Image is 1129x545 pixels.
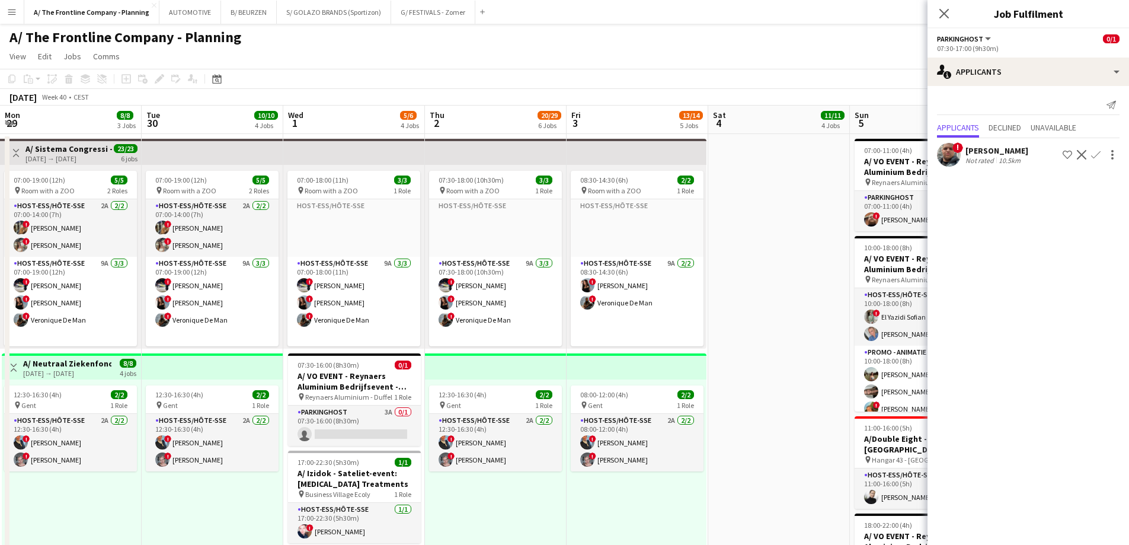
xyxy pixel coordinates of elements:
[536,390,552,399] span: 2/2
[394,393,411,401] span: 1 Role
[288,110,303,120] span: Wed
[21,401,36,410] span: Gent
[38,51,52,62] span: Edit
[288,353,421,446] app-job-card: 07:30-16:00 (8h30m)0/1A/ VO EVENT - Reynaers Aluminium Bedrijfsevent - PARKING LEVERANCIERS - 29/...
[146,414,279,471] app-card-role: Host-ess/Hôte-sse2A2/212:30-16:30 (4h)![PERSON_NAME]![PERSON_NAME]
[145,116,160,130] span: 30
[855,288,987,346] app-card-role: Host-ess/Hôte-sse Fotobooth9A2/210:00-18:00 (8h)!El Yazidi Sofian[PERSON_NAME]
[111,390,127,399] span: 2/2
[855,236,987,412] app-job-card: 10:00-18:00 (8h)7/7A/ VO EVENT - Reynaers Aluminium Bedrijfsevent (02+03+05/10) Reynaers Aluminiu...
[14,176,65,184] span: 07:00-19:00 (12h)
[25,144,114,154] h3: A/ Sistema Congressi - Congres RADECS 2025 - [GEOGRAPHIC_DATA] (Room with a Zoo) - 28/09 tem 03/10
[429,199,562,257] app-card-role-placeholder: Host-ess/Hôte-sse
[5,49,31,64] a: View
[855,468,987,509] app-card-role: Host-ess/Hôte-sse6A1/111:00-16:00 (5h)[PERSON_NAME]
[855,156,987,177] h3: A/ VO EVENT - Reynaers Aluminium Bedrijfsevent - PARKING LEVERANCIERS - 29/09 tem 06/10
[287,199,420,257] app-card-role-placeholder: Host-ess/Hôte-sse
[9,28,241,46] h1: A/ The Frontline Company - Planning
[571,414,703,471] app-card-role: Host-ess/Hôte-sse2A2/208:00-12:00 (4h)![PERSON_NAME]![PERSON_NAME]
[873,212,880,219] span: !
[120,359,136,368] span: 8/8
[853,116,869,130] span: 5
[873,310,880,317] span: !
[146,199,279,257] app-card-role: Host-ess/Hôte-sse2A2/207:00-14:00 (7h)![PERSON_NAME]![PERSON_NAME]
[394,186,411,195] span: 1 Role
[447,278,455,285] span: !
[589,435,596,442] span: !
[429,171,562,346] app-job-card: 07:30-18:00 (10h30m)3/3 Room with a ZOO1 RoleHost-ess/Hôte-sseHost-ess/Hôte-sse9A3/307:30-18:00 (...
[23,313,30,320] span: !
[93,51,120,62] span: Comms
[288,503,421,543] app-card-role: Host-ess/Hôte-sse1/117:00-22:30 (5h30m)![PERSON_NAME]
[571,110,581,120] span: Fri
[855,110,869,120] span: Sun
[4,414,137,471] app-card-role: Host-ess/Hôte-sse2A2/212:30-16:30 (4h)![PERSON_NAME]![PERSON_NAME]
[713,110,726,120] span: Sat
[571,171,703,346] app-job-card: 08:30-14:30 (6h)2/2 Room with a ZOO1 RoleHost-ess/Hôte-sseHost-ess/Hôte-sse9A2/208:30-14:30 (6h)!...
[146,257,279,366] app-card-role: Host-ess/Hôte-sse9A3/307:00-19:00 (12h)![PERSON_NAME]![PERSON_NAME]!Veronique De Man
[855,346,987,438] app-card-role: Promo - Animatie - Animation11A4/410:00-18:00 (8h)[PERSON_NAME][PERSON_NAME]![PERSON_NAME]
[4,257,137,366] app-card-role: Host-ess/Hôte-sse9A3/307:00-19:00 (12h)![PERSON_NAME]![PERSON_NAME]!Veronique De Man
[288,406,421,446] app-card-role: Parkinghost3A0/107:30-16:00 (8h30m)
[146,171,279,346] app-job-card: 07:00-19:00 (12h)5/5 Room with a ZOO2 RolesHost-ess/Hôte-sse2A2/207:00-14:00 (7h)![PERSON_NAME]![...
[446,401,461,410] span: Gent
[571,385,703,471] app-job-card: 08:00-12:00 (4h)2/2 Gent1 RoleHost-ess/Hôte-sse2A2/208:00-12:00 (4h)![PERSON_NAME]![PERSON_NAME]
[287,257,420,366] app-card-role: Host-ess/Hôte-sse9A3/307:00-18:00 (11h)![PERSON_NAME]![PERSON_NAME]!Veronique De Man
[965,145,1028,156] div: [PERSON_NAME]
[588,186,641,195] span: Room with a ZOO
[306,295,313,302] span: !
[163,401,178,410] span: Gent
[21,186,75,195] span: Room with a ZOO
[989,123,1021,132] span: Declined
[121,153,137,163] div: 6 jobs
[23,435,30,442] span: !
[570,116,581,130] span: 3
[164,435,171,442] span: !
[164,295,171,302] span: !
[711,116,726,130] span: 4
[287,171,420,346] app-job-card: 07:00-18:00 (11h)3/3 Room with a ZOO1 RoleHost-ess/Hôte-sseHost-ess/Hôte-sse9A3/307:00-18:00 (11h...
[33,49,56,64] a: Edit
[446,186,500,195] span: Room with a ZOO
[252,401,269,410] span: 1 Role
[538,121,561,130] div: 6 Jobs
[23,369,111,378] div: [DATE] → [DATE]
[864,243,912,252] span: 10:00-18:00 (8h)
[1031,123,1076,132] span: Unavailable
[447,313,455,320] span: !
[306,313,313,320] span: !
[306,524,314,531] span: !
[305,186,358,195] span: Room with a ZOO
[429,385,562,471] div: 12:30-16:30 (4h)2/2 Gent1 RoleHost-ess/Hôte-sse2A2/212:30-16:30 (4h)![PERSON_NAME]![PERSON_NAME]
[23,221,30,228] span: !
[255,121,277,130] div: 4 Jobs
[9,51,26,62] span: View
[589,278,596,285] span: !
[146,385,279,471] app-job-card: 12:30-16:30 (4h)2/2 Gent1 RoleHost-ess/Hôte-sse2A2/212:30-16:30 (4h)![PERSON_NAME]![PERSON_NAME]
[430,110,444,120] span: Thu
[937,34,983,43] span: Parkinghost
[277,1,391,24] button: S/ GOLAZO BRANDS (Sportizon)
[39,93,69,101] span: Week 40
[580,176,628,184] span: 08:30-14:30 (6h)
[288,371,421,392] h3: A/ VO EVENT - Reynaers Aluminium Bedrijfsevent - PARKING LEVERANCIERS - 29/09 tem 06/10
[394,490,411,499] span: 1 Role
[25,154,114,163] div: [DATE] → [DATE]
[395,458,411,467] span: 1/1
[155,390,203,399] span: 12:30-16:30 (4h)
[164,313,171,320] span: !
[4,171,137,346] app-job-card: 07:00-19:00 (12h)5/5 Room with a ZOO2 RolesHost-ess/Hôte-sse2A2/207:00-14:00 (7h)![PERSON_NAME]![...
[872,455,961,464] span: Hangar 43 - [GEOGRAPHIC_DATA]
[677,390,694,399] span: 2/2
[439,176,504,184] span: 07:30-18:00 (10h30m)
[163,186,216,195] span: Room with a ZOO
[117,111,133,120] span: 8/8
[965,156,996,165] div: Not rated
[872,178,959,187] span: Reynaers Aluminium - Duffel
[155,176,207,184] span: 07:00-19:00 (12h)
